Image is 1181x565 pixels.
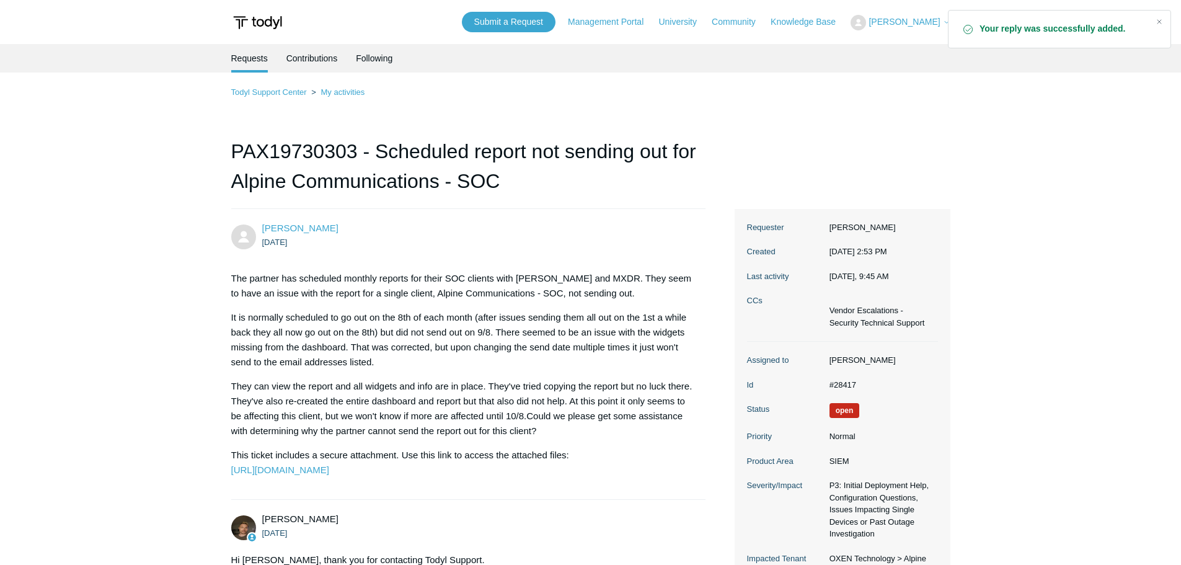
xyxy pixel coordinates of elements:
a: My activities [321,87,365,97]
dd: Normal [823,430,938,443]
a: Following [356,44,392,73]
div: Close [1151,13,1168,30]
a: Knowledge Base [771,16,848,29]
a: University [658,16,709,29]
dt: Requester [747,221,823,234]
dt: Priority [747,430,823,443]
dt: Assigned to [747,354,823,367]
dt: Last activity [747,270,823,283]
strong: Your reply was successfully added. [980,23,1146,35]
a: Submit a Request [462,12,555,32]
span: Nicholas Robinson [262,223,338,233]
time: 09/29/2025, 09:45 [829,272,889,281]
span: Andy Paull [262,514,338,524]
time: 09/25/2025, 15:21 [262,528,288,538]
dt: Severity/Impact [747,479,823,492]
dd: [PERSON_NAME] [823,354,938,367]
span: We are working on a response for you [829,403,860,418]
li: Todyl Support Center [231,87,309,97]
li: Requests [231,44,268,73]
p: They can view the report and all widgets and info are in place. They've tried copying the report ... [231,379,694,438]
a: [PERSON_NAME] [262,223,338,233]
dd: P3: Initial Deployment Help, Configuration Questions, Issues Impacting Single Devices or Past Out... [823,479,938,540]
dt: Id [747,379,823,391]
a: Community [712,16,768,29]
a: Contributions [286,44,338,73]
dt: Product Area [747,455,823,468]
dt: CCs [747,295,823,307]
span: [PERSON_NAME] [869,17,940,27]
dd: [PERSON_NAME] [823,221,938,234]
img: Todyl Support Center Help Center home page [231,11,284,34]
li: My activities [309,87,365,97]
a: [URL][DOMAIN_NAME] [231,465,329,475]
p: The partner has scheduled monthly reports for their SOC clients with [PERSON_NAME] and MXDR. They... [231,271,694,301]
a: Todyl Support Center [231,87,307,97]
time: 09/25/2025, 14:53 [829,247,887,256]
a: Management Portal [568,16,656,29]
p: This ticket includes a secure attachment. Use this link to access the attached files: [231,448,694,478]
dd: #28417 [823,379,938,391]
button: [PERSON_NAME] [851,15,950,30]
h1: PAX19730303 - Scheduled report not sending out for Alpine Communications - SOC [231,136,706,209]
dt: Status [747,403,823,416]
li: Vendor Escalations - Security Technical Support [829,305,932,329]
dd: SIEM [823,455,938,468]
time: 09/25/2025, 14:53 [262,238,288,247]
dt: Created [747,246,823,258]
p: It is normally scheduled to go out on the 8th of each month (after issues sending them all out on... [231,310,694,370]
